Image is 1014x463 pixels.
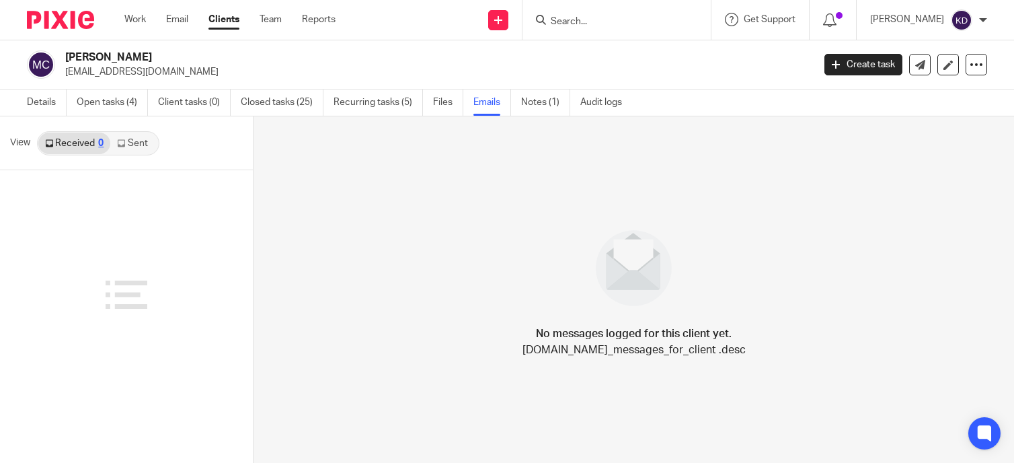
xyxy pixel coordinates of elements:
[744,15,795,24] span: Get Support
[98,139,104,148] div: 0
[38,133,110,154] a: Received0
[951,9,972,31] img: svg%3E
[27,50,55,79] img: svg%3E
[65,50,656,65] h2: [PERSON_NAME]
[27,90,67,116] a: Details
[580,90,632,116] a: Audit logs
[77,90,148,116] a: Open tasks (4)
[260,13,282,26] a: Team
[302,13,336,26] a: Reports
[536,326,732,342] h4: No messages logged for this client yet.
[110,133,157,154] a: Sent
[334,90,423,116] a: Recurring tasks (5)
[241,90,323,116] a: Closed tasks (25)
[124,13,146,26] a: Work
[158,90,231,116] a: Client tasks (0)
[473,90,511,116] a: Emails
[587,221,680,315] img: image
[870,13,944,26] p: [PERSON_NAME]
[166,13,188,26] a: Email
[549,16,670,28] input: Search
[522,342,746,358] p: [DOMAIN_NAME]_messages_for_client .desc
[27,11,94,29] img: Pixie
[521,90,570,116] a: Notes (1)
[208,13,239,26] a: Clients
[65,65,804,79] p: [EMAIL_ADDRESS][DOMAIN_NAME]
[10,136,30,150] span: View
[433,90,463,116] a: Files
[824,54,902,75] a: Create task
